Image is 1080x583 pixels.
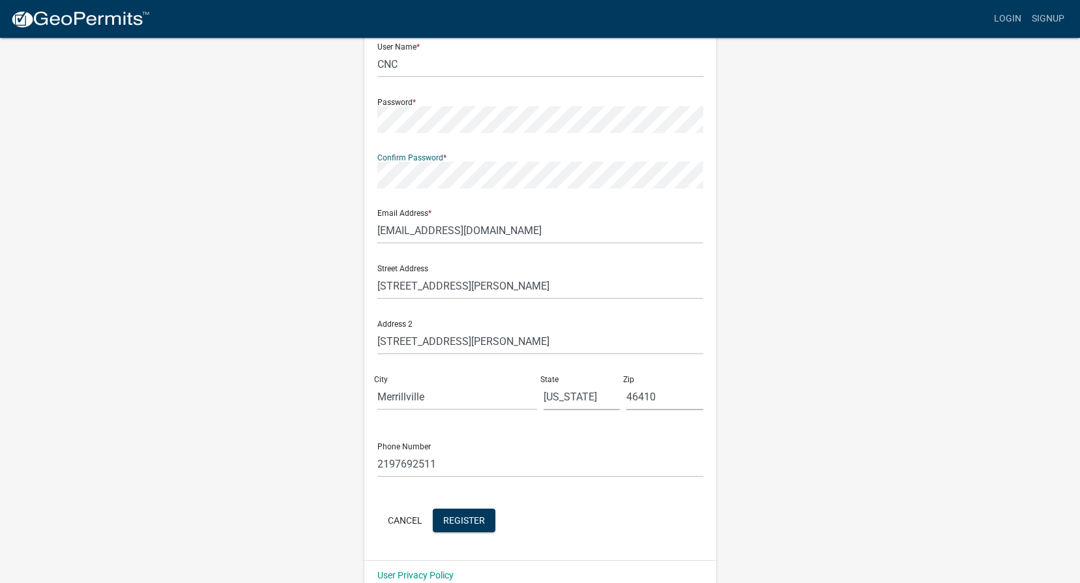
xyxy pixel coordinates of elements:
[443,515,485,525] span: Register
[989,7,1027,31] a: Login
[1027,7,1070,31] a: Signup
[433,509,495,532] button: Register
[377,570,454,580] a: User Privacy Policy
[377,509,433,532] button: Cancel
